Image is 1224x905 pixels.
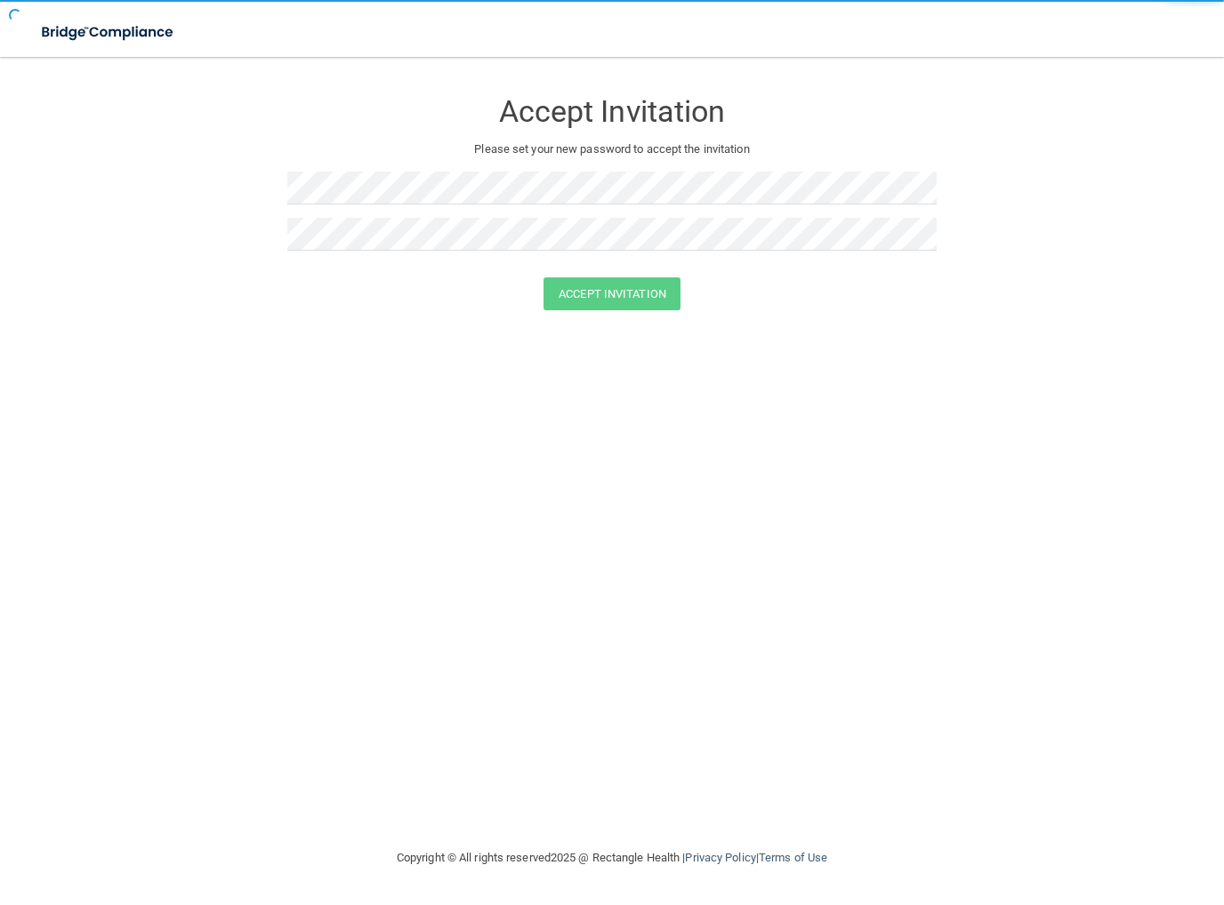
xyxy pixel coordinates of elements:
p: Please set your new password to accept the invitation [301,139,923,160]
a: Terms of Use [759,851,827,864]
button: Accept Invitation [544,277,680,310]
img: bridge_compliance_login_screen.278c3ca4.svg [27,14,190,51]
a: Privacy Policy [685,851,755,864]
h3: Accept Invitation [287,95,937,128]
div: Copyright © All rights reserved 2025 @ Rectangle Health | | [287,829,937,886]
